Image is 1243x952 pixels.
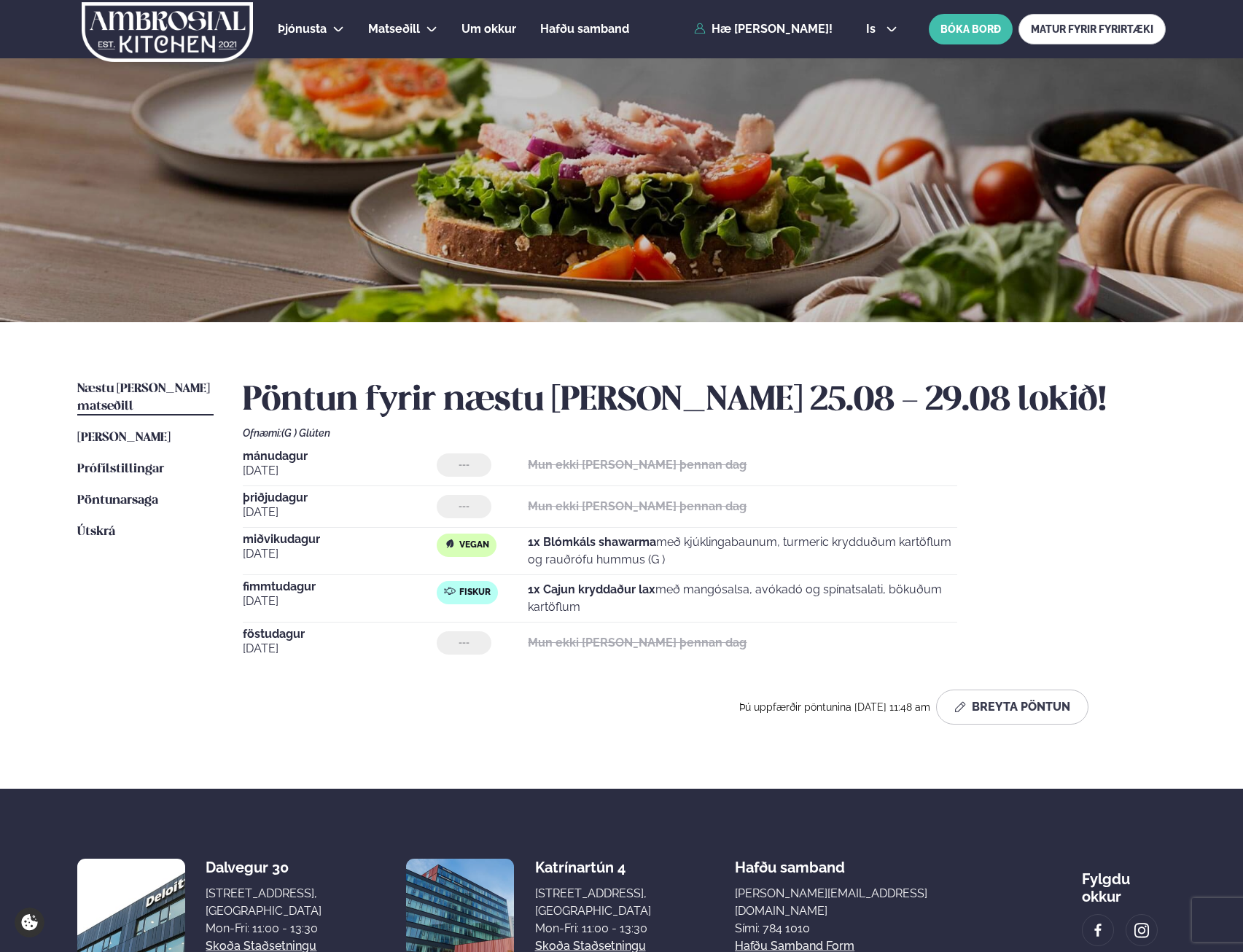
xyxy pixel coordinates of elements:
p: með mangósalsa, avókadó og spínatsalati, bökuðum kartöflum [528,581,957,616]
button: BÓKA BORÐ [929,14,1013,44]
span: --- [459,459,469,471]
span: Fiskur [459,587,491,598]
span: Útskrá [77,526,115,538]
span: Vegan [459,539,489,551]
span: --- [459,501,469,512]
strong: Mun ekki [PERSON_NAME] þennan dag [528,458,747,472]
span: þriðjudagur [243,492,437,504]
a: Hafðu samband [540,20,629,38]
a: Um okkur [461,20,516,38]
div: [STREET_ADDRESS], [GEOGRAPHIC_DATA] [206,885,322,920]
span: [DATE] [243,462,437,480]
a: image alt [1126,915,1157,945]
span: [DATE] [243,640,437,658]
img: fish.svg [444,585,456,597]
div: Mon-Fri: 11:00 - 13:30 [535,920,651,937]
p: með kjúklingabaunum, turmeric krydduðum kartöflum og rauðrófu hummus (G ) [528,534,957,569]
div: Katrínartún 4 [535,859,651,876]
a: Matseðill [368,20,420,38]
img: image alt [1134,922,1150,939]
span: Matseðill [368,22,420,36]
a: Þjónusta [278,20,327,38]
span: Prófílstillingar [77,463,164,475]
span: Um okkur [461,22,516,36]
p: Sími: 784 1010 [735,920,997,937]
button: Breyta Pöntun [936,690,1088,725]
strong: 1x Cajun kryddaður lax [528,582,655,596]
a: Næstu [PERSON_NAME] matseðill [77,381,214,415]
span: mánudagur [243,450,437,462]
span: [DATE] [243,545,437,563]
span: fimmtudagur [243,581,437,593]
img: logo [80,2,254,62]
button: is [854,23,909,35]
a: Útskrá [77,523,115,541]
span: föstudagur [243,628,437,640]
a: [PERSON_NAME][EMAIL_ADDRESS][DOMAIN_NAME] [735,885,997,920]
span: [DATE] [243,504,437,521]
span: Hafðu samband [540,22,629,36]
span: Hafðu samband [735,847,845,876]
a: Cookie settings [15,908,44,937]
a: [PERSON_NAME] [77,429,171,447]
strong: 1x Blómkáls shawarma [528,535,656,549]
img: image alt [1090,922,1106,939]
strong: Mun ekki [PERSON_NAME] þennan dag [528,499,747,513]
img: Vegan.svg [444,538,456,550]
a: image alt [1083,915,1113,945]
a: Pöntunarsaga [77,492,158,510]
strong: Mun ekki [PERSON_NAME] þennan dag [528,636,747,649]
div: Fylgdu okkur [1082,859,1166,905]
span: [PERSON_NAME] [77,432,171,444]
a: Hæ [PERSON_NAME]! [694,23,833,36]
span: Næstu [PERSON_NAME] matseðill [77,383,210,413]
span: Þú uppfærðir pöntunina [DATE] 11:48 am [739,701,930,713]
span: Þjónusta [278,22,327,36]
span: --- [459,637,469,649]
div: Dalvegur 30 [206,859,322,876]
div: [STREET_ADDRESS], [GEOGRAPHIC_DATA] [535,885,651,920]
span: miðvikudagur [243,534,437,545]
a: Prófílstillingar [77,461,164,478]
span: Pöntunarsaga [77,494,158,507]
span: is [866,23,880,35]
div: Ofnæmi: [243,427,1166,439]
div: Mon-Fri: 11:00 - 13:30 [206,920,322,937]
h2: Pöntun fyrir næstu [PERSON_NAME] 25.08 - 29.08 lokið! [243,381,1166,421]
span: [DATE] [243,593,437,610]
span: (G ) Glúten [281,427,330,439]
a: MATUR FYRIR FYRIRTÆKI [1018,14,1166,44]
